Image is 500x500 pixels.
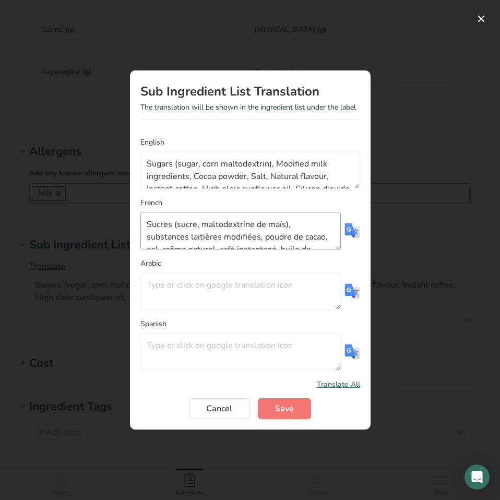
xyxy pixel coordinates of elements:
[344,223,360,239] img: Use Google translation
[140,102,360,113] p: The translation will be shown in the ingredient list under the label
[140,258,360,269] label: Arabic
[189,398,249,419] button: Cancel
[258,398,311,419] button: Save
[140,137,360,148] label: English
[206,402,232,415] span: Cancel
[344,283,360,299] img: Use Google translation
[140,197,360,208] label: French
[140,318,360,329] label: Spanish
[465,465,490,490] div: Open Intercom Messenger
[140,85,360,98] h1: Sub Ingredient List Translation
[275,402,294,415] span: Save
[317,379,360,390] span: Translate All
[344,344,360,360] img: Use Google translation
